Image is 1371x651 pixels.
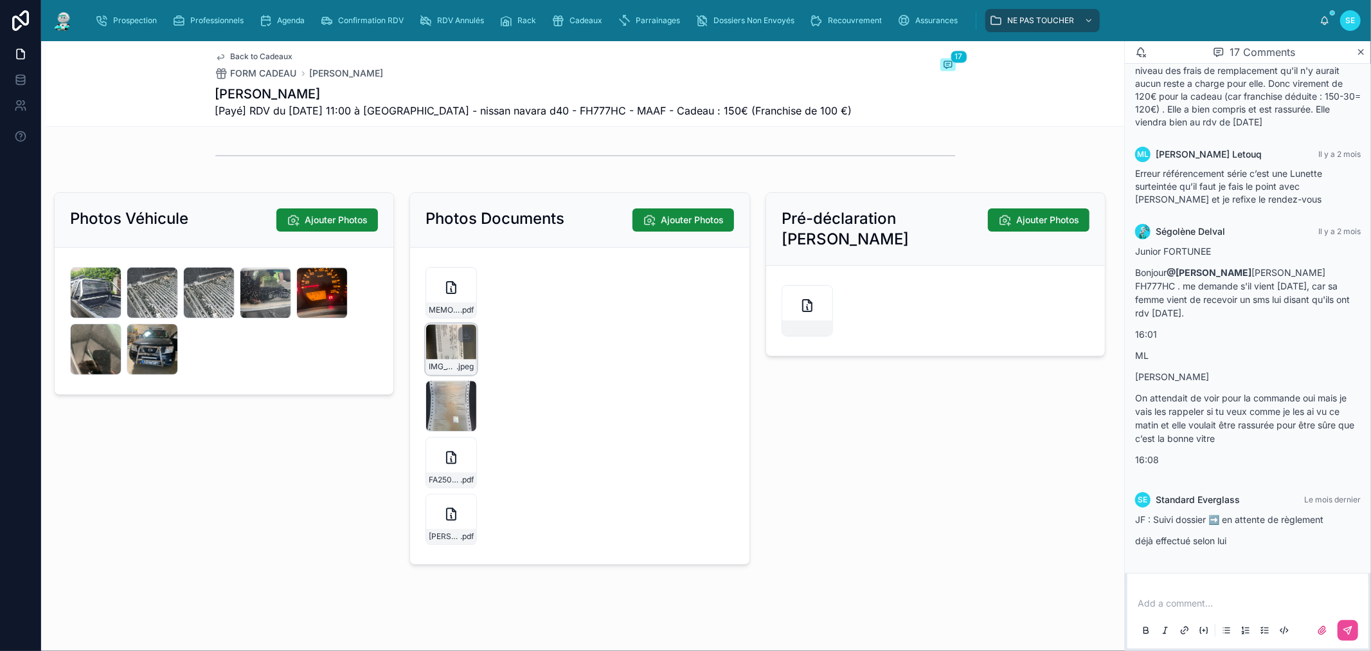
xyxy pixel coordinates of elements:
[85,6,1320,35] div: scrollable content
[692,9,803,32] a: Dossiers Non Envoyés
[231,67,297,80] span: FORM CADEAU
[437,15,484,26] span: RDV Annulés
[1304,495,1361,504] span: Le mois dernier
[1135,513,1361,526] p: JF : Suivi dossier ➡️ en attente de règlement
[1346,15,1356,26] span: SE
[1135,453,1361,466] p: 16:08
[1135,244,1361,258] p: Junior FORTUNEE
[1135,266,1361,320] p: Bonjour [PERSON_NAME] FH777HC . me demande s'il vient [DATE], car sa femme vient de recevoir un s...
[614,9,689,32] a: Parrainages
[460,531,474,542] span: .pdf
[168,9,253,32] a: Professionnels
[1016,214,1079,226] span: Ajouter Photos
[426,208,564,229] h2: Photos Documents
[1318,226,1361,236] span: Il y a 2 mois
[1230,44,1295,60] span: 17 Comments
[782,208,988,250] h2: Pré-déclaration [PERSON_NAME]
[215,67,297,80] a: FORM CADEAU
[632,208,734,232] button: Ajouter Photos
[429,362,456,372] span: IMG_8271
[517,15,536,26] span: Rack
[113,15,157,26] span: Prospection
[1135,370,1361,383] p: [PERSON_NAME]
[828,15,882,26] span: Recouvrement
[316,9,413,32] a: Confirmation RDV
[951,50,967,63] span: 17
[915,15,958,26] span: Assurances
[1156,148,1262,161] span: [PERSON_NAME] Letouq
[806,9,891,32] a: Recouvrement
[1137,149,1149,160] span: ML
[1138,495,1148,505] span: SE
[1318,149,1361,159] span: Il y a 2 mois
[636,15,680,26] span: Parrainages
[548,9,611,32] a: Cadeaux
[661,214,724,226] span: Ajouter Photos
[1135,327,1361,341] p: 16:01
[460,305,474,315] span: .pdf
[338,15,404,26] span: Confirmation RDV
[215,85,852,103] h1: [PERSON_NAME]
[91,9,166,32] a: Prospection
[276,208,378,232] button: Ajouter Photos
[940,58,956,73] button: 17
[988,208,1089,232] button: Ajouter Photos
[429,531,460,542] span: [PERSON_NAME]-FA2507-7325
[1135,534,1361,547] p: déjà effectué selon lui
[190,15,244,26] span: Professionnels
[1135,391,1361,445] p: On attendait de voir pour la commande oui mais je vais les rappeler si tu veux comme je les ai vu...
[310,67,384,80] a: [PERSON_NAME]
[985,9,1100,32] a: NE PAS TOUCHER
[415,9,493,32] a: RDV Annulés
[51,10,75,31] img: App logo
[215,103,852,118] span: [Payé] RDV du [DATE] 11:00 à [GEOGRAPHIC_DATA] - nissan navara d40 - FH777HC - MAAF - Cadeau : 15...
[893,9,967,32] a: Assurances
[429,305,460,315] span: MEMO_VEHICULE_ASSURE
[429,475,460,485] span: FA2507-7325
[1135,349,1361,362] p: ML
[1156,493,1240,506] span: Standard Everglass
[456,362,474,372] span: .jpeg
[569,15,602,26] span: Cadeaux
[460,475,474,485] span: .pdf
[255,9,314,32] a: Agenda
[496,9,545,32] a: Rack
[1167,267,1251,278] strong: @[PERSON_NAME]
[713,15,794,26] span: Dossiers Non Envoyés
[215,51,293,62] a: Back to Cadeaux
[231,51,293,62] span: Back to Cadeaux
[277,15,305,26] span: Agenda
[1007,15,1074,26] span: NE PAS TOUCHER
[1135,168,1322,205] span: Erreur référencement série c’est une Lunette surteintée qu’il faut je fais le point avec [PERSON_...
[70,208,188,229] h2: Photos Véhicule
[1156,225,1225,238] span: Ségolène Delval
[305,214,368,226] span: Ajouter Photos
